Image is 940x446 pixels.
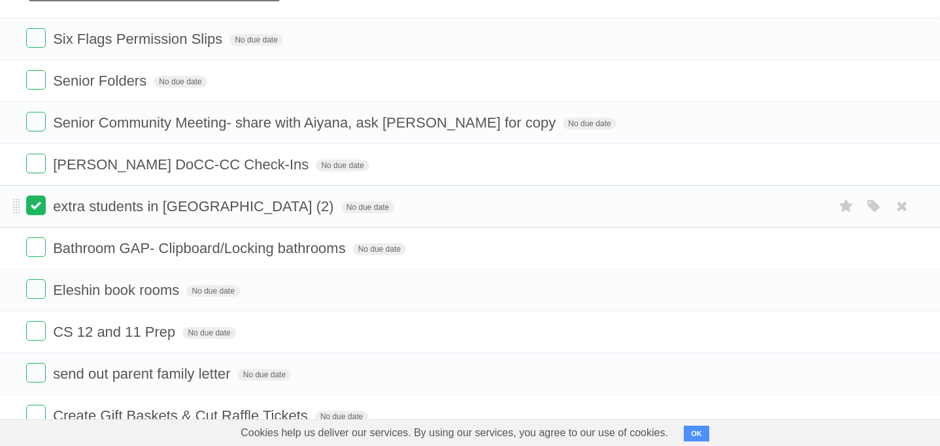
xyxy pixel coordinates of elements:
span: extra students in [GEOGRAPHIC_DATA] (2) [53,198,337,214]
span: send out parent family letter [53,366,233,382]
span: No due date [353,243,406,255]
label: Done [26,237,46,257]
label: Star task [834,196,859,217]
span: Bathroom GAP- Clipboard/Locking bathrooms [53,240,349,256]
span: No due date [182,327,235,339]
label: Done [26,28,46,48]
span: No due date [341,201,394,213]
span: CS 12 and 11 Prep [53,324,178,340]
span: No due date [316,160,369,171]
span: [PERSON_NAME] DoCC-CC Check-Ins [53,156,312,173]
span: No due date [315,411,368,422]
span: No due date [238,369,291,381]
label: Done [26,363,46,383]
span: No due date [563,118,616,129]
span: Create Gift Baskets & Cut Raffle Tickets [53,407,311,424]
span: Six Flags Permission Slips [53,31,226,47]
label: Done [26,112,46,131]
label: Done [26,196,46,215]
button: OK [684,426,709,441]
label: Done [26,279,46,299]
span: Eleshin book rooms [53,282,182,298]
label: Done [26,405,46,424]
span: Senior Community Meeting- share with Aiyana, ask [PERSON_NAME] for copy [53,114,559,131]
label: Done [26,70,46,90]
span: Senior Folders [53,73,150,89]
label: Done [26,321,46,341]
span: No due date [154,76,207,88]
span: Cookies help us deliver our services. By using our services, you agree to our use of cookies. [227,420,681,446]
span: No due date [186,285,239,297]
span: No due date [229,34,282,46]
label: Done [26,154,46,173]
